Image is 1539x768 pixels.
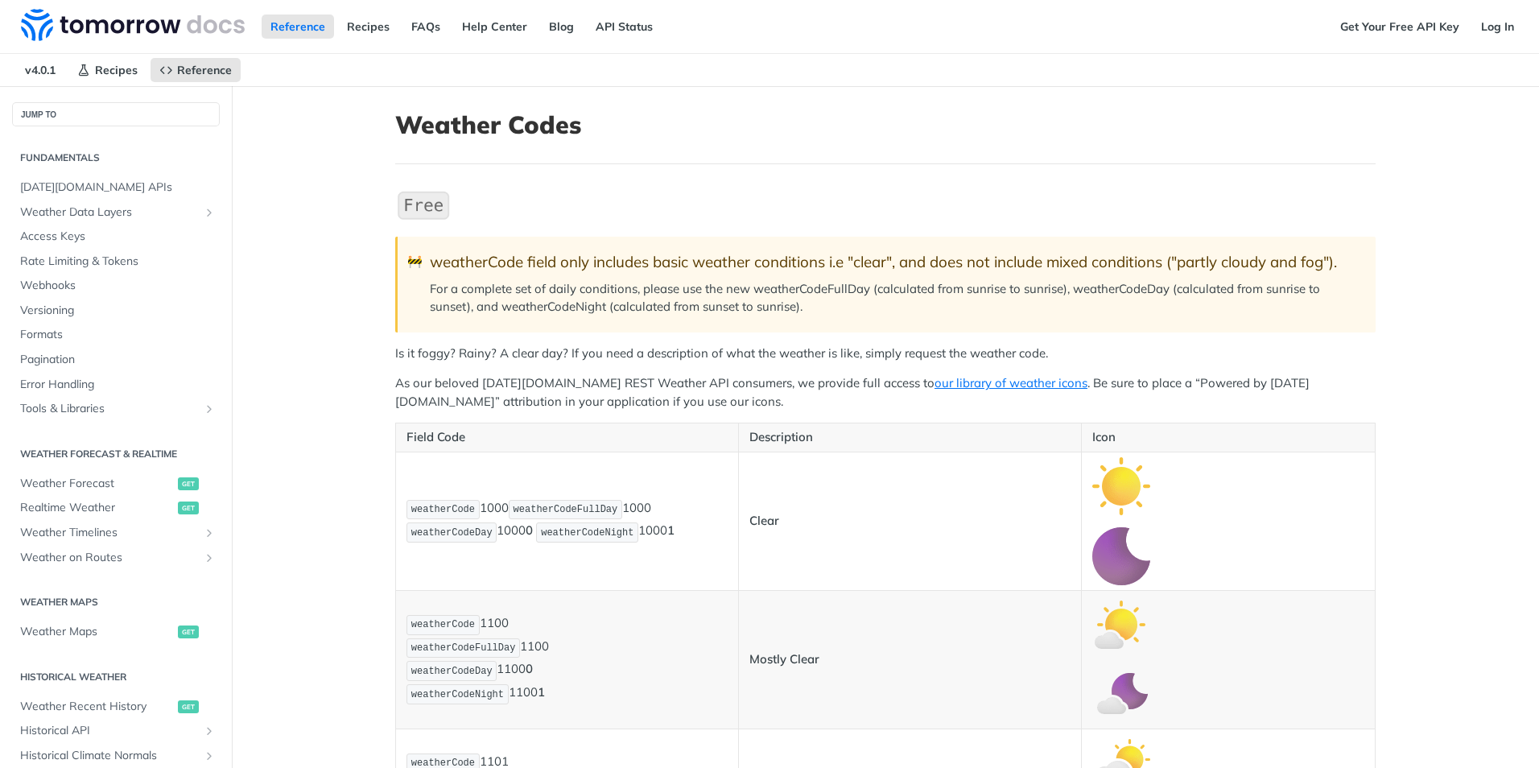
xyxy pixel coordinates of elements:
[16,58,64,82] span: v4.0.1
[935,375,1087,390] a: our library of weather icons
[749,651,819,667] strong: Mostly Clear
[395,110,1376,139] h1: Weather Codes
[20,278,216,294] span: Webhooks
[20,699,174,715] span: Weather Recent History
[1472,14,1523,39] a: Log In
[12,670,220,684] h2: Historical Weather
[178,477,199,490] span: get
[540,14,583,39] a: Blog
[406,638,520,659] code: weatherCodeFullDay
[20,624,174,640] span: Weather Maps
[12,546,220,570] a: Weather on RoutesShow subpages for Weather on Routes
[1092,686,1150,701] span: Expand image
[203,526,216,539] button: Show subpages for Weather Timelines
[1092,477,1150,493] span: Expand image
[1092,596,1150,654] img: mostly_clear_day
[536,522,638,543] code: weatherCodeNight
[68,58,146,82] a: Recipes
[406,613,728,706] p: 1100 1100 1100 1100
[20,525,199,541] span: Weather Timelines
[1331,14,1468,39] a: Get Your Free API Key
[20,303,216,319] span: Versioning
[12,521,220,545] a: Weather TimelinesShow subpages for Weather Timelines
[12,744,220,768] a: Historical Climate NormalsShow subpages for Historical Climate Normals
[178,700,199,713] span: get
[402,14,449,39] a: FAQs
[12,496,220,520] a: Realtime Weatherget
[406,522,497,543] code: weatherCodeDay
[406,684,509,704] code: weatherCodeNight
[203,206,216,219] button: Show subpages for Weather Data Layers
[177,63,232,77] span: Reference
[20,352,216,368] span: Pagination
[12,151,220,165] h2: Fundamentals
[12,397,220,421] a: Tools & LibrariesShow subpages for Tools & Libraries
[430,253,1360,271] div: weatherCode field only includes basic weather conditions i.e "clear", and does not include mixed ...
[1092,666,1150,724] img: mostly_clear_night
[12,250,220,274] a: Rate Limiting & Tokens
[12,595,220,609] h2: Weather Maps
[406,498,728,545] p: 1000 1000 1000 1000
[178,626,199,638] span: get
[12,175,220,200] a: [DATE][DOMAIN_NAME] APIs
[21,9,245,41] img: Tomorrow.io Weather API Docs
[20,723,199,739] span: Historical API
[667,523,675,539] strong: 1
[151,58,241,82] a: Reference
[407,253,423,271] span: 🚧
[20,229,216,245] span: Access Keys
[538,685,545,700] strong: 1
[20,180,216,196] span: [DATE][DOMAIN_NAME] APIs
[12,620,220,644] a: Weather Mapsget
[509,500,622,520] code: weatherCodeFullDay
[749,513,779,528] strong: Clear
[338,14,398,39] a: Recipes
[526,523,533,539] strong: 0
[526,662,533,677] strong: 0
[20,377,216,393] span: Error Handling
[95,63,138,77] span: Recipes
[12,719,220,743] a: Historical APIShow subpages for Historical API
[12,373,220,397] a: Error Handling
[749,428,1071,447] p: Description
[1092,616,1150,631] span: Expand image
[406,615,480,635] code: weatherCode
[453,14,536,39] a: Help Center
[1092,428,1364,447] p: Icon
[203,749,216,762] button: Show subpages for Historical Climate Normals
[1092,527,1150,585] img: clear_night
[12,348,220,372] a: Pagination
[20,748,199,764] span: Historical Climate Normals
[203,403,216,415] button: Show subpages for Tools & Libraries
[203,725,216,737] button: Show subpages for Historical API
[20,401,199,417] span: Tools & Libraries
[12,695,220,719] a: Weather Recent Historyget
[12,447,220,461] h2: Weather Forecast & realtime
[20,476,174,492] span: Weather Forecast
[395,374,1376,411] p: As our beloved [DATE][DOMAIN_NAME] REST Weather API consumers, we provide full access to . Be sur...
[12,472,220,496] a: Weather Forecastget
[12,200,220,225] a: Weather Data LayersShow subpages for Weather Data Layers
[1092,457,1150,515] img: clear_day
[430,280,1360,316] p: For a complete set of daily conditions, please use the new weatherCodeFullDay (calculated from su...
[12,274,220,298] a: Webhooks
[1092,547,1150,563] span: Expand image
[20,500,174,516] span: Realtime Weather
[12,102,220,126] button: JUMP TO
[12,299,220,323] a: Versioning
[20,550,199,566] span: Weather on Routes
[12,225,220,249] a: Access Keys
[406,661,497,681] code: weatherCodeDay
[178,502,199,514] span: get
[20,327,216,343] span: Formats
[587,14,662,39] a: API Status
[395,345,1376,363] p: Is it foggy? Rainy? A clear day? If you need a description of what the weather is like, simply re...
[20,254,216,270] span: Rate Limiting & Tokens
[203,551,216,564] button: Show subpages for Weather on Routes
[406,428,728,447] p: Field Code
[12,323,220,347] a: Formats
[406,500,480,520] code: weatherCode
[262,14,334,39] a: Reference
[20,204,199,221] span: Weather Data Layers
